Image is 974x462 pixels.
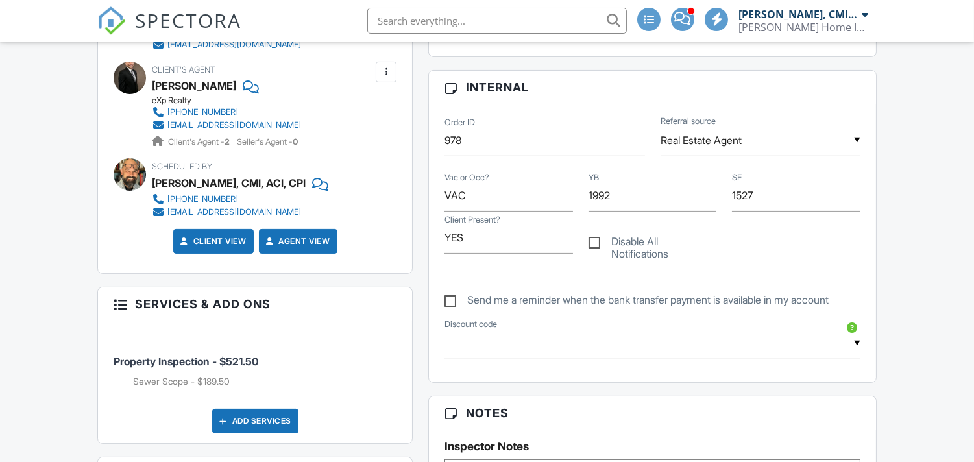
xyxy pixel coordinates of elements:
[167,207,301,217] div: [EMAIL_ADDRESS][DOMAIN_NAME]
[152,76,236,95] a: [PERSON_NAME]
[444,172,489,184] label: Vac or Occ?
[589,236,716,252] label: Disable All Notifications
[263,235,330,248] a: Agent View
[97,6,126,35] img: The Best Home Inspection Software - Spectora
[732,172,742,184] label: SF
[152,95,311,106] div: eXp Realty
[97,18,241,45] a: SPECTORA
[152,65,215,75] span: Client's Agent
[444,222,572,254] input: Client Present?
[225,137,230,147] strong: 2
[444,440,860,453] h5: Inspector Notes
[167,107,238,117] div: [PHONE_NUMBER]
[444,117,475,128] label: Order ID
[444,319,497,330] label: Discount code
[661,115,716,127] label: Referral source
[114,331,396,398] li: Service: Property Inspection
[167,120,301,130] div: [EMAIL_ADDRESS][DOMAIN_NAME]
[429,396,875,430] h3: Notes
[152,193,318,206] a: [PHONE_NUMBER]
[167,194,238,204] div: [PHONE_NUMBER]
[444,180,572,212] input: Vac or Occ?
[732,180,860,212] input: SF
[444,294,829,310] label: Send me a reminder when the bank transfer payment is available in my account
[152,173,306,193] div: [PERSON_NAME], CMI, ACI, CPI
[133,375,396,388] li: Add on: Sewer Scope
[178,235,247,248] a: Client View
[738,8,858,21] div: [PERSON_NAME], CMI, ACI, CPI
[98,287,412,321] h3: Services & Add ons
[429,71,875,104] h3: Internal
[135,6,241,34] span: SPECTORA
[168,137,232,147] span: Client's Agent -
[444,214,500,226] label: Client Present?
[738,21,868,34] div: Nickelsen Home Inspections, LLC
[212,409,298,433] div: Add Services
[152,106,301,119] a: [PHONE_NUMBER]
[152,206,318,219] a: [EMAIL_ADDRESS][DOMAIN_NAME]
[589,172,599,184] label: YB
[237,137,298,147] span: Seller's Agent -
[152,119,301,132] a: [EMAIL_ADDRESS][DOMAIN_NAME]
[367,8,627,34] input: Search everything...
[293,137,298,147] strong: 0
[589,180,716,212] input: YB
[114,355,258,368] span: Property Inspection - $521.50
[152,162,212,171] span: Scheduled By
